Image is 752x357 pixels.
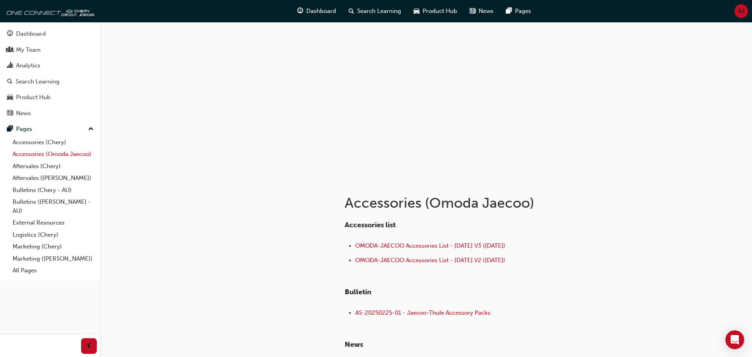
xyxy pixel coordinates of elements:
[345,221,396,229] span: Accessories list
[734,4,748,18] button: AJ
[3,25,97,122] button: DashboardMy TeamAnalyticsSearch LearningProduct HubNews
[16,77,60,86] div: Search Learning
[407,3,463,19] a: car-iconProduct Hub
[7,62,13,69] span: chart-icon
[16,125,32,134] div: Pages
[7,78,13,85] span: search-icon
[342,3,407,19] a: search-iconSearch Learning
[500,3,537,19] a: pages-iconPages
[7,47,13,54] span: people-icon
[9,217,97,229] a: External Resources
[355,309,490,316] a: AS-20250225-01 - Jaecoo-Thule Accessory Packs
[3,58,97,73] a: Analytics
[9,265,97,277] a: All Pages
[16,109,31,118] div: News
[3,90,97,105] a: Product Hub
[9,148,97,160] a: Accessories (Omoda Jaecoo)
[3,27,97,41] a: Dashboard
[3,106,97,121] a: News
[470,6,475,16] span: news-icon
[725,330,744,349] div: Open Intercom Messenger
[16,45,41,54] div: My Team
[9,196,97,217] a: Bulletins ([PERSON_NAME] - AU)
[506,6,512,16] span: pages-icon
[414,6,419,16] span: car-icon
[9,241,97,253] a: Marketing (Chery)
[738,7,745,16] span: AJ
[7,31,13,38] span: guage-icon
[357,7,401,16] span: Search Learning
[3,122,97,136] button: Pages
[88,124,94,134] span: up-icon
[291,3,342,19] a: guage-iconDashboard
[349,6,354,16] span: search-icon
[345,194,602,212] h1: Accessories (Omoda Jaecoo)
[345,288,371,296] span: Bulletin
[86,341,92,351] span: prev-icon
[3,43,97,57] a: My Team
[9,229,97,241] a: Logistics (Chery)
[9,253,97,265] a: Marketing ([PERSON_NAME])
[16,61,40,70] div: Analytics
[355,242,505,249] a: OMODA-JAECOO Accessories List - [DATE] V3 ([DATE])
[4,3,94,19] img: oneconnect
[3,74,97,89] a: Search Learning
[9,160,97,172] a: Aftersales (Chery)
[463,3,500,19] a: news-iconNews
[306,7,336,16] span: Dashboard
[423,7,457,16] span: Product Hub
[515,7,531,16] span: Pages
[16,93,51,102] div: Product Hub
[7,94,13,101] span: car-icon
[9,172,97,184] a: Aftersales ([PERSON_NAME])
[355,257,505,264] a: OMODA-JAECOO Accessories List - [DATE] V2 ([DATE])
[297,6,303,16] span: guage-icon
[7,110,13,117] span: news-icon
[9,136,97,149] a: Accessories (Chery)
[479,7,493,16] span: News
[16,29,46,38] div: Dashboard
[7,126,13,133] span: pages-icon
[345,340,363,349] span: ​News
[9,184,97,196] a: Bulletins (Chery - AU)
